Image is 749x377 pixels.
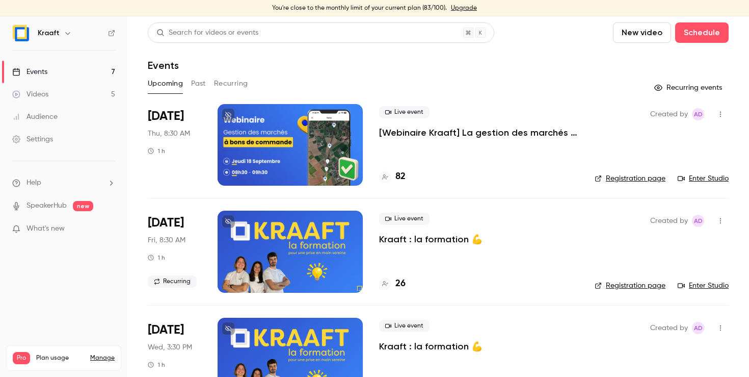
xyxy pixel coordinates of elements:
[148,342,192,353] span: Wed, 3:30 PM
[650,322,688,334] span: Created by
[148,275,197,288] span: Recurring
[650,80,729,96] button: Recurring events
[12,67,47,77] div: Events
[613,22,671,43] button: New video
[595,281,665,291] a: Registration page
[148,211,201,292] div: Sep 19 Fri, 8:30 AM (Europe/Paris)
[103,224,115,234] iframe: Noticeable Trigger
[26,200,67,211] a: SpeakerHub
[148,129,190,139] span: Thu, 8:30 AM
[13,25,29,41] img: Kraaft
[395,170,406,184] h4: 82
[148,361,165,369] div: 1 h
[148,254,165,262] div: 1 h
[148,322,184,338] span: [DATE]
[675,22,729,43] button: Schedule
[678,281,729,291] a: Enter Studio
[13,352,30,364] span: Pro
[148,59,179,71] h1: Events
[650,108,688,120] span: Created by
[12,89,48,99] div: Videos
[26,223,65,234] span: What's new
[379,340,483,353] a: Kraaft : la formation 💪
[379,127,578,139] a: [Webinaire Kraaft] La gestion des marchés à bons de commande et des petites interventions
[379,213,430,225] span: Live event
[692,108,704,120] span: Alice de Guyenro
[12,134,53,144] div: Settings
[12,112,58,122] div: Audience
[148,76,183,92] button: Upcoming
[148,108,184,124] span: [DATE]
[38,28,60,38] h6: Kraaft
[12,178,115,188] li: help-dropdown-opener
[148,104,201,186] div: Sep 18 Thu, 8:30 AM (Europe/Paris)
[694,108,703,120] span: Ad
[379,277,406,291] a: 26
[379,320,430,332] span: Live event
[694,322,703,334] span: Ad
[694,215,703,227] span: Ad
[451,4,477,12] a: Upgrade
[692,322,704,334] span: Alice de Guyenro
[90,354,115,362] a: Manage
[395,277,406,291] h4: 26
[379,106,430,118] span: Live event
[73,201,93,211] span: new
[156,28,258,38] div: Search for videos or events
[148,235,185,245] span: Fri, 8:30 AM
[678,173,729,184] a: Enter Studio
[214,76,248,92] button: Recurring
[36,354,84,362] span: Plan usage
[692,215,704,227] span: Alice de Guyenro
[595,173,665,184] a: Registration page
[26,178,41,188] span: Help
[148,215,184,231] span: [DATE]
[379,233,483,245] a: Kraaft : la formation 💪
[148,147,165,155] div: 1 h
[379,170,406,184] a: 82
[650,215,688,227] span: Created by
[191,76,206,92] button: Past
